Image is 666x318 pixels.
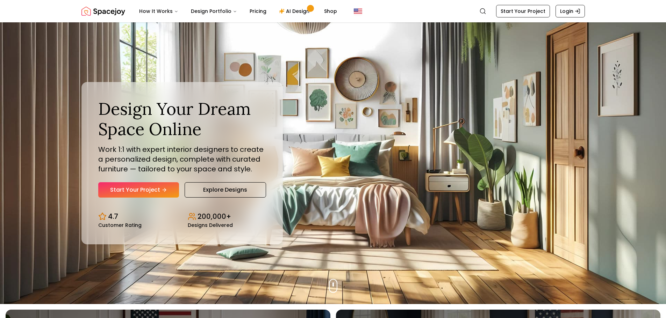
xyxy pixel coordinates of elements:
img: Spacejoy Logo [81,4,125,18]
small: Designs Delivered [188,223,233,228]
a: Start Your Project [98,182,179,198]
button: Design Portfolio [185,4,243,18]
button: How It Works [134,4,184,18]
a: Spacejoy [81,4,125,18]
p: 200,000+ [198,212,231,221]
a: Explore Designs [185,182,266,198]
a: Shop [318,4,343,18]
img: United States [354,7,362,15]
a: AI Design [273,4,317,18]
p: Work 1:1 with expert interior designers to create a personalized design, complete with curated fu... [98,145,266,174]
nav: Main [134,4,343,18]
a: Start Your Project [496,5,550,17]
small: Customer Rating [98,223,142,228]
div: Design stats [98,206,266,228]
p: 4.7 [108,212,118,221]
h1: Design Your Dream Space Online [98,99,266,139]
a: Pricing [244,4,272,18]
a: Login [556,5,585,17]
